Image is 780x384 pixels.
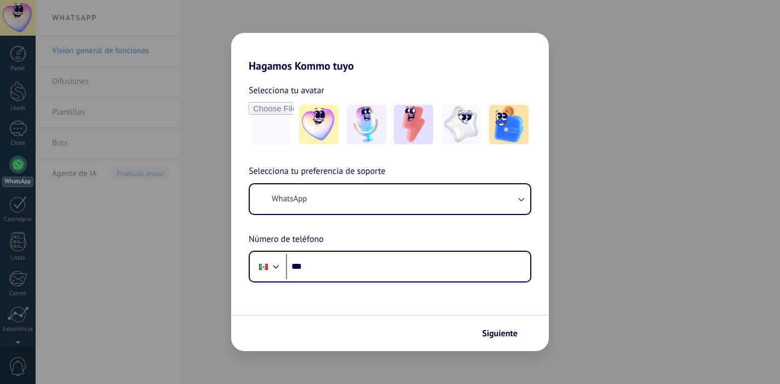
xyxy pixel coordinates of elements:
span: Siguiente [482,330,518,337]
img: -3.jpeg [394,105,433,144]
span: Número de teléfono [249,233,324,247]
button: Siguiente [477,324,532,343]
img: -5.jpeg [489,105,529,144]
img: -2.jpeg [347,105,386,144]
h2: Hagamos Kommo tuyo [231,33,549,72]
img: -4.jpeg [441,105,481,144]
div: Mexico: + 52 [253,255,274,278]
img: -1.jpeg [299,105,339,144]
span: WhatsApp [272,194,307,205]
span: Selecciona tu preferencia de soporte [249,165,386,179]
span: Selecciona tu avatar [249,83,324,98]
button: WhatsApp [250,184,530,214]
